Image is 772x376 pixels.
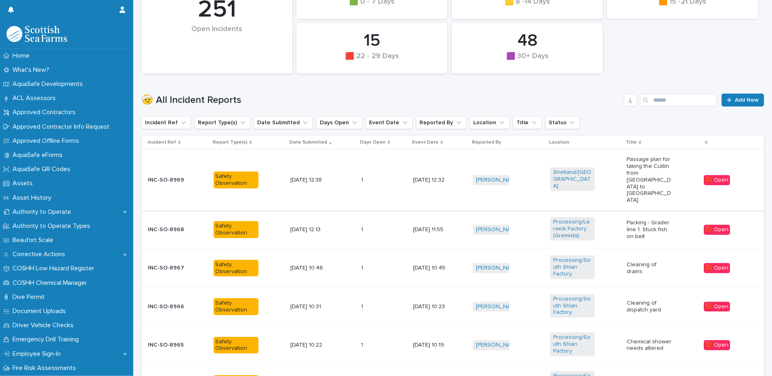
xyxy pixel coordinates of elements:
[9,94,62,102] p: ACL Assessors
[9,180,39,187] p: Assets
[545,116,580,129] button: Status
[141,287,764,326] tr: INC-SO-8966Safety Observation[DATE] 10:3111 [DATE] 10:23[PERSON_NAME] Processing/South Shian Fact...
[627,261,671,275] p: Cleaning of drains
[194,116,250,129] button: Report Type(s)
[148,138,176,147] p: Incident Ref
[627,300,671,313] p: Cleaning of dispatch yard
[290,265,335,272] p: [DATE] 10:46
[9,336,85,343] p: Emergency Drill Training
[413,342,458,349] p: [DATE] 10:19
[214,298,258,315] div: Safety Observation
[214,260,258,277] div: Safety Observation
[704,225,730,235] div: 🟥 Open
[9,265,101,272] p: COSHH Low Hazard Register
[9,194,58,202] p: Asset History
[476,177,520,184] a: [PERSON_NAME]
[513,116,542,129] button: Title
[553,257,592,277] a: Processing/South Shian Factory
[361,263,365,272] p: 1
[290,342,335,349] p: [DATE] 10:22
[466,31,589,51] div: 48
[553,296,592,316] a: Processing/South Shian Factory
[704,175,730,185] div: 🟥 Open
[626,138,637,147] p: Title
[141,210,764,249] tr: INC-SO-8968Safety Observation[DATE] 12:1311 [DATE] 11:55[PERSON_NAME] Processing/Lerwick Factory ...
[214,221,258,238] div: Safety Observation
[9,279,93,287] p: COSHH Chemical Manager
[9,151,69,159] p: AquaSafe eForms
[310,52,434,69] div: 🟥 22 - 29 Days
[9,52,36,60] p: Home
[9,364,82,372] p: Fire Risk Assessments
[214,171,258,188] div: Safety Observation
[148,226,193,233] p: INC-SO-8968
[413,303,458,310] p: [DATE] 10:23
[9,307,72,315] p: Document Uploads
[412,138,438,147] p: Event Date
[310,31,434,51] div: 15
[704,263,730,273] div: 🟥 Open
[413,226,458,233] p: [DATE] 11:55
[148,177,193,184] p: INC-SO-8969
[413,177,458,184] p: [DATE] 12:32
[553,334,592,354] a: Processing/South Shian Factory
[141,150,764,211] tr: INC-SO-8969Safety Observation[DATE] 12:3811 [DATE] 12:32[PERSON_NAME] Shetland/[GEOGRAPHIC_DATA] ...
[704,340,730,350] div: 🟥 Open
[141,94,621,106] h1: 🤕 All Incident Reports
[413,265,458,272] p: [DATE] 10:45
[361,175,365,184] p: 1
[361,225,365,233] p: 1
[365,116,413,129] button: Event Date
[476,265,520,272] a: [PERSON_NAME]
[472,138,501,147] p: Reported By
[627,338,671,352] p: Chemical shower needs altered
[148,303,193,310] p: INC-SO-8966
[254,116,313,129] button: Date Submitted
[416,116,466,129] button: Reported By
[553,219,592,239] a: Processing/Lerwick Factory (Gremista)
[476,342,520,349] a: [PERSON_NAME]
[141,116,191,129] button: Incident Ref
[9,66,56,74] p: What's New?
[141,326,764,364] tr: INC-SO-8965Safety Observation[DATE] 10:2211 [DATE] 10:19[PERSON_NAME] Processing/South Shian Fact...
[704,302,730,312] div: 🟥 Open
[213,138,248,147] p: Report Type(s)
[289,138,327,147] p: Date Submitted
[735,97,759,103] span: Add New
[214,337,258,354] div: Safety Observation
[9,165,77,173] p: AquaSafe QR Codes
[9,322,80,329] p: Driver Vehicle Checks
[290,226,335,233] p: [DATE] 12:13
[9,80,89,88] p: AquaSafe Developments
[9,123,116,131] p: Approved Contractor Info Request
[9,350,67,358] p: Employee Sign-In
[627,219,671,240] p: Packing - Grader line 1. Stuck fish on belt
[549,138,569,147] p: Location
[476,303,520,310] a: [PERSON_NAME]
[476,226,520,233] a: [PERSON_NAME]
[9,109,82,116] p: Approved Contractors
[9,293,51,301] p: Dive Permit
[148,265,193,272] p: INC-SO-8967
[361,340,365,349] p: 1
[6,26,67,42] img: bPIBxiqnSb2ggTQWdOVV
[361,302,365,310] p: 1
[9,208,78,216] p: Authority to Operate
[141,249,764,287] tr: INC-SO-8967Safety Observation[DATE] 10:4611 [DATE] 10:45[PERSON_NAME] Processing/South Shian Fact...
[722,94,764,107] a: Add New
[148,342,193,349] p: INC-SO-8965
[9,251,71,258] p: Corrective Actions
[155,25,279,50] div: Open Incidents
[290,303,335,310] p: [DATE] 10:31
[553,169,592,189] a: Shetland/[GEOGRAPHIC_DATA]
[627,156,671,204] p: Passage plan for taking the Cuillin from [GEOGRAPHIC_DATA] to [GEOGRAPHIC_DATA]
[466,52,589,69] div: 🟪 30+ Days
[640,94,717,107] input: Search
[316,116,362,129] button: Days Open
[9,236,60,244] p: Beaufort Scale
[9,137,86,145] p: Approved Offline Forms
[470,116,510,129] button: Location
[360,138,386,147] p: Days Open
[290,177,335,184] p: [DATE] 12:38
